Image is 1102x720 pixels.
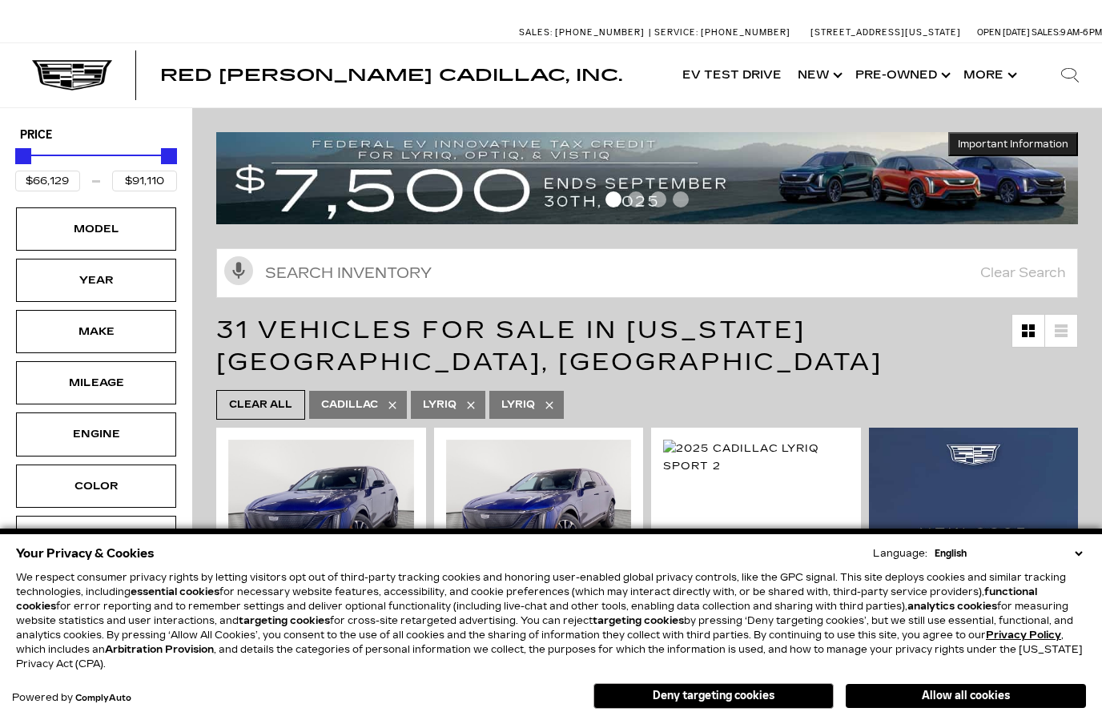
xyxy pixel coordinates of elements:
a: Sales: [PHONE_NUMBER] [519,28,649,37]
span: Service: [654,27,698,38]
span: Lyriq [423,395,456,415]
span: Go to slide 2 [628,191,644,207]
div: MakeMake [16,310,176,353]
span: Sales: [519,27,553,38]
svg: Click to toggle on voice search [224,256,253,285]
strong: analytics cookies [907,601,997,612]
span: Open [DATE] [977,27,1030,38]
input: Minimum [15,171,80,191]
div: Color [56,477,136,495]
input: Search Inventory [216,248,1078,298]
div: ModelModel [16,207,176,251]
a: Service: [PHONE_NUMBER] [649,28,794,37]
a: New [790,43,847,107]
p: We respect consumer privacy rights by letting visitors opt out of third-party tracking cookies an... [16,570,1086,671]
div: Mileage [56,374,136,392]
div: Price [15,143,177,191]
a: Privacy Policy [986,629,1061,641]
span: [PHONE_NUMBER] [701,27,790,38]
span: Go to slide 1 [605,191,621,207]
span: [PHONE_NUMBER] [555,27,645,38]
div: EngineEngine [16,412,176,456]
div: BodystyleBodystyle [16,516,176,559]
select: Language Select [931,546,1086,561]
input: Maximum [112,171,177,191]
span: Clear All [229,395,292,415]
button: Allow all cookies [846,684,1086,708]
div: Minimum Price [15,148,31,164]
div: Engine [56,425,136,443]
a: Pre-Owned [847,43,955,107]
img: Cadillac Dark Logo with Cadillac White Text [32,60,112,91]
strong: essential cookies [131,586,219,597]
div: Make [56,323,136,340]
span: Cadillac [321,395,378,415]
a: EV Test Drive [674,43,790,107]
span: 31 Vehicles for Sale in [US_STATE][GEOGRAPHIC_DATA], [GEOGRAPHIC_DATA] [216,316,883,376]
div: ColorColor [16,465,176,508]
span: Red [PERSON_NAME] Cadillac, Inc. [160,66,622,85]
a: ComplyAuto [75,694,131,703]
div: MileageMileage [16,361,176,404]
strong: targeting cookies [239,615,330,626]
strong: targeting cookies [593,615,684,626]
span: Go to slide 4 [673,191,689,207]
span: LYRIQ [501,395,535,415]
button: Important Information [948,132,1078,156]
div: Powered by [12,693,131,703]
span: 9 AM-6 PM [1060,27,1102,38]
div: Maximum Price [161,148,177,164]
div: YearYear [16,259,176,302]
div: Model [56,220,136,238]
button: Deny targeting cookies [593,683,834,709]
span: Your Privacy & Cookies [16,542,155,565]
div: Year [56,272,136,289]
a: Red [PERSON_NAME] Cadillac, Inc. [160,67,622,83]
button: More [955,43,1022,107]
span: Go to slide 3 [650,191,666,207]
img: 2025 Cadillac LYRIQ Sport 1 [446,440,632,579]
strong: Arbitration Provision [105,644,214,655]
span: Sales: [1032,27,1060,38]
img: vrp-tax-ending-august-version [216,132,1078,224]
h5: Price [20,128,172,143]
a: [STREET_ADDRESS][US_STATE] [810,27,961,38]
span: Important Information [958,138,1068,151]
img: 2025 Cadillac LYRIQ Sport 1 [228,440,414,579]
div: Language: [873,549,927,558]
img: 2025 Cadillac LYRIQ Sport 2 [663,440,849,475]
